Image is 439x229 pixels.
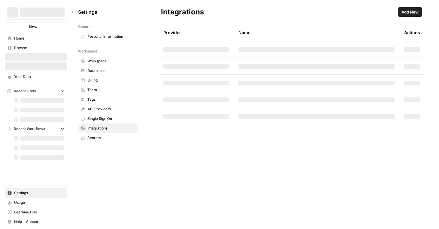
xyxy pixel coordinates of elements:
[78,66,138,76] a: Databases
[87,87,135,93] span: Team
[14,45,64,51] span: Browse
[78,123,138,133] a: Integrations
[87,106,135,112] span: API Providers
[5,43,67,53] a: Browse
[87,68,135,73] span: Databases
[5,198,67,207] a: Usage
[78,49,97,54] span: Workspace
[78,104,138,114] a: API Providers
[78,76,138,85] a: Billing
[78,95,138,104] a: Tags
[87,78,135,83] span: Billing
[5,87,67,96] button: Recent Grids
[78,24,92,29] span: General
[14,210,64,215] span: Learning Hub
[14,190,64,196] span: Settings
[78,114,138,123] a: Single Sign On
[14,219,64,225] span: Help + Support
[5,217,67,227] button: Help + Support
[87,58,135,64] span: Workspace
[14,88,36,94] span: Recent Grids
[87,34,135,39] span: Personal Information
[5,34,67,43] a: Home
[78,8,97,16] span: Settings
[87,135,135,141] span: Secrets
[238,24,395,41] div: Name
[78,133,138,143] a: Secrets
[87,116,135,121] span: Single Sign On
[14,200,64,205] span: Usage
[5,207,67,217] a: Learning Hub
[14,74,64,79] span: Your Data
[401,9,419,15] span: Add New
[14,36,64,41] span: Home
[5,22,67,31] button: New
[5,72,67,82] a: Your Data
[78,85,138,95] a: Team
[163,24,181,41] div: Provider
[14,126,45,132] span: Recent Workflows
[29,24,38,30] span: New
[5,188,67,198] a: Settings
[398,7,422,17] button: Add New
[404,24,420,41] div: Actions
[5,124,67,133] button: Recent Workflows
[161,7,204,17] div: Integrations
[78,56,138,66] a: Workspace
[87,97,135,102] span: Tags
[78,32,138,41] a: Personal Information
[87,126,135,131] span: Integrations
